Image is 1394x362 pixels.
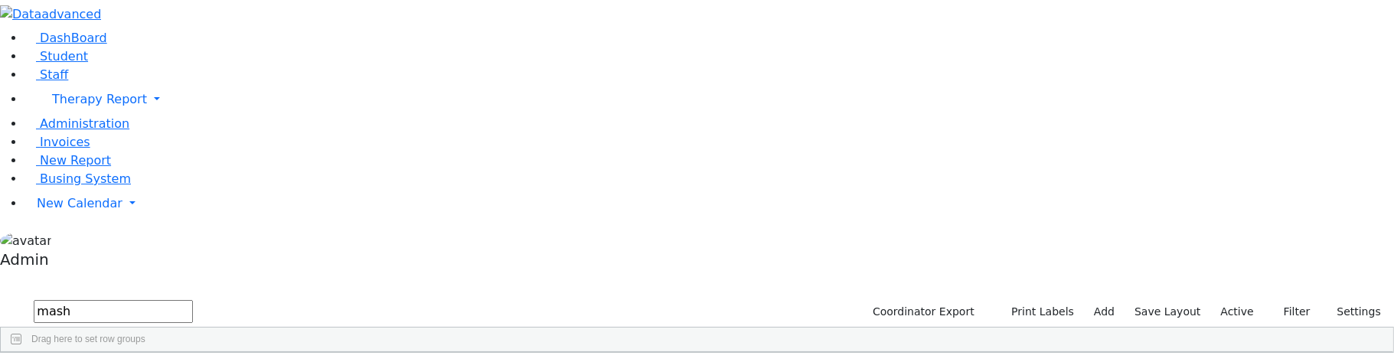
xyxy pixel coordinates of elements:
[40,49,88,64] span: Student
[24,67,68,82] a: Staff
[1087,300,1121,324] a: Add
[52,92,147,106] span: Therapy Report
[24,49,88,64] a: Student
[1214,300,1261,324] label: Active
[24,135,90,149] a: Invoices
[1128,300,1207,324] button: Save Layout
[994,300,1081,324] button: Print Labels
[40,135,90,149] span: Invoices
[24,116,129,131] a: Administration
[40,153,111,168] span: New Report
[1264,300,1317,324] button: Filter
[40,171,131,186] span: Busing System
[24,84,1394,115] a: Therapy Report
[40,31,107,45] span: DashBoard
[24,188,1394,219] a: New Calendar
[863,300,981,324] button: Coordinator Export
[31,334,145,344] span: Drag here to set row groups
[34,300,193,323] input: Search
[24,171,131,186] a: Busing System
[37,196,122,210] span: New Calendar
[40,116,129,131] span: Administration
[24,153,111,168] a: New Report
[40,67,68,82] span: Staff
[1317,300,1388,324] button: Settings
[24,31,107,45] a: DashBoard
